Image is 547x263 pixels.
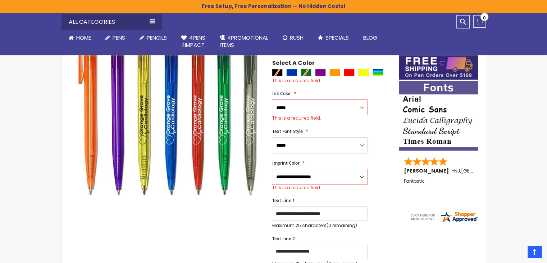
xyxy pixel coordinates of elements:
a: 4Pens4impact [174,30,213,53]
a: Blog [356,30,384,46]
div: This is a required field. [272,115,368,121]
a: 4pens.com certificate URL [409,219,478,225]
a: Pencils [132,30,174,46]
div: Purple [315,69,326,76]
img: font-personalization-examples [399,81,478,151]
span: (0 remaining) [326,222,357,228]
span: Home [76,34,91,41]
img: Free shipping on orders over $199 [399,54,478,80]
p: Maximum 25 characters [272,223,368,228]
div: This is a required field. [272,78,391,84]
span: Specials [325,34,349,41]
span: Text Line 1 [272,197,295,204]
span: [PERSON_NAME] [404,167,451,174]
div: Yellow [358,69,369,76]
div: All Categories [61,14,162,30]
div: Blue [286,69,297,76]
a: Specials [311,30,356,46]
a: Home [61,30,98,46]
span: Ink Color [272,90,291,97]
span: NJ [454,167,460,174]
span: Imprint Color [272,160,299,166]
span: Text Line 2 [272,236,295,242]
iframe: Google Customer Reviews [488,244,547,263]
span: Blog [363,34,377,41]
div: Red [344,69,355,76]
span: Text Font Style [272,128,302,134]
div: Fantastic [404,179,474,194]
span: 4Pens 4impact [181,34,205,49]
span: Pens [113,34,125,41]
img: 4pens.com widget logo [409,210,478,223]
img: Fiji Translucent Pen [76,9,262,196]
span: Select A Color [272,59,314,69]
span: - , [451,167,514,174]
a: Pens [98,30,132,46]
span: 0 [483,14,486,21]
span: [GEOGRAPHIC_DATA] [461,167,514,174]
span: Pencils [147,34,167,41]
div: Assorted [373,69,383,76]
a: Rush [275,30,311,46]
div: Orange [329,69,340,76]
span: Rush [290,34,304,41]
a: 0 [473,15,486,28]
span: 4PROMOTIONAL ITEMS [220,34,268,49]
a: 4PROMOTIONALITEMS [213,30,275,53]
div: This is a required field. [272,185,368,191]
